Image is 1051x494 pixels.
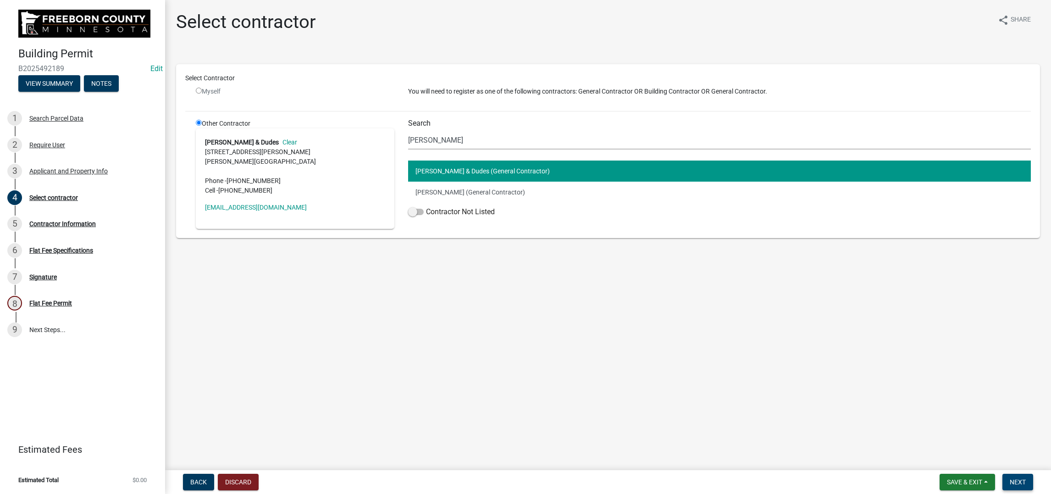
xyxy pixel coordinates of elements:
strong: [PERSON_NAME] & Dudes [205,139,279,146]
wm-modal-confirm: Edit Application Number [150,64,163,73]
img: Freeborn County, Minnesota [18,10,150,38]
div: Myself [196,87,394,96]
h4: Building Permit [18,47,158,61]
div: 2 [7,138,22,152]
div: 3 [7,164,22,178]
span: [PHONE_NUMBER] [218,187,272,194]
p: You will need to register as one of the following contractors: General Contractor OR Building Con... [408,87,1031,96]
span: Back [190,478,207,486]
div: 7 [7,270,22,284]
span: Estimated Total [18,477,59,483]
div: Applicant and Property Info [29,168,108,174]
h1: Select contractor [176,11,316,33]
a: [EMAIL_ADDRESS][DOMAIN_NAME] [205,204,307,211]
div: Search Parcel Data [29,115,83,122]
div: Select contractor [29,194,78,201]
button: Next [1002,474,1033,490]
div: Contractor Information [29,221,96,227]
div: Flat Fee Specifications [29,247,93,254]
div: 4 [7,190,22,205]
a: Estimated Fees [7,440,150,459]
abbr: Cell - [205,187,218,194]
wm-modal-confirm: Summary [18,80,80,88]
button: Back [183,474,214,490]
span: $0.00 [133,477,147,483]
div: Flat Fee Permit [29,300,72,306]
span: Save & Exit [947,478,982,486]
div: 5 [7,216,22,231]
span: B2025492189 [18,64,147,73]
label: Search [408,120,431,127]
div: Signature [29,274,57,280]
button: Notes [84,75,119,92]
div: 9 [7,322,22,337]
span: Next [1010,478,1026,486]
div: Require User [29,142,65,148]
div: Select Contractor [178,73,1038,83]
address: [STREET_ADDRESS][PERSON_NAME] [PERSON_NAME][GEOGRAPHIC_DATA] [205,138,385,195]
button: Discard [218,474,259,490]
a: Edit [150,64,163,73]
span: [PHONE_NUMBER] [227,177,281,184]
button: [PERSON_NAME] & Dudes (General Contractor) [408,161,1031,182]
div: 8 [7,296,22,311]
button: View Summary [18,75,80,92]
div: 6 [7,243,22,258]
div: 1 [7,111,22,126]
span: Share [1011,15,1031,26]
abbr: Phone - [205,177,227,184]
wm-modal-confirm: Notes [84,80,119,88]
div: Other Contractor [189,119,401,229]
i: share [998,15,1009,26]
button: [PERSON_NAME] (General Contractor) [408,182,1031,203]
button: Save & Exit [940,474,995,490]
button: shareShare [990,11,1038,29]
a: Clear [279,139,297,146]
label: Contractor Not Listed [408,206,495,217]
input: Search... [408,131,1031,150]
